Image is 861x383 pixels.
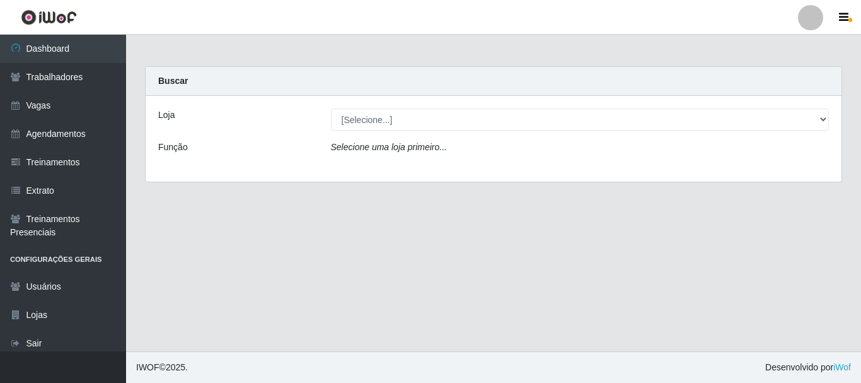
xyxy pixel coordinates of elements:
span: IWOF [136,362,159,372]
span: Desenvolvido por [765,361,851,374]
i: Selecione uma loja primeiro... [331,142,447,152]
label: Função [158,141,188,154]
label: Loja [158,109,175,122]
img: CoreUI Logo [21,9,77,25]
strong: Buscar [158,76,188,86]
a: iWof [833,362,851,372]
span: © 2025 . [136,361,188,374]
